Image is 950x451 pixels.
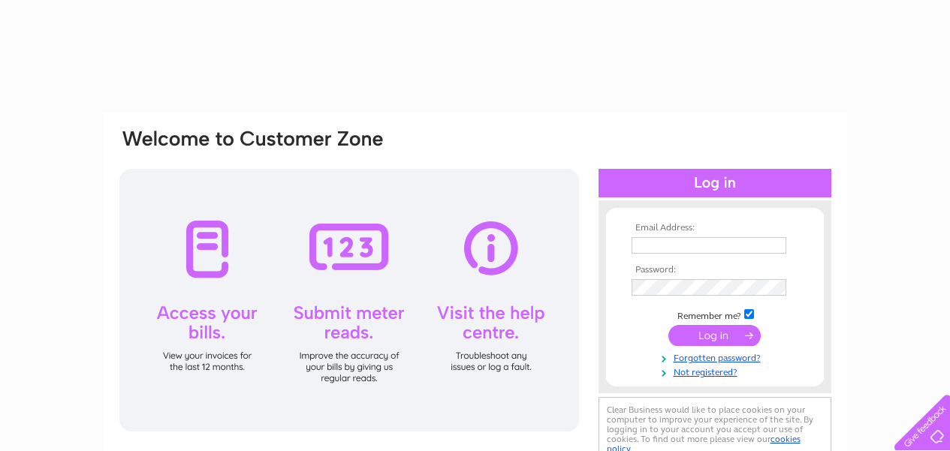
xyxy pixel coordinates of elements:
[628,223,802,233] th: Email Address:
[628,265,802,275] th: Password:
[632,350,802,364] a: Forgotten password?
[668,325,761,346] input: Submit
[632,364,802,378] a: Not registered?
[628,307,802,322] td: Remember me?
